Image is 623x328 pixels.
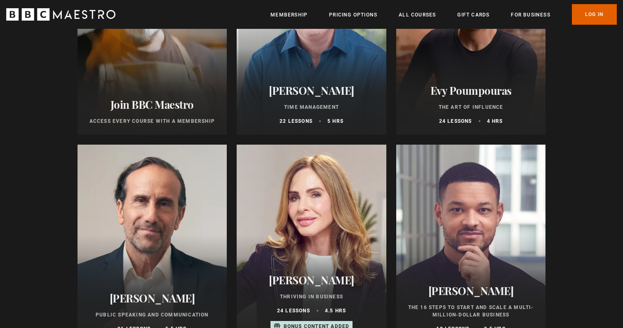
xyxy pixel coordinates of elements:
[280,117,313,125] p: 22 lessons
[399,11,436,19] a: All Courses
[572,4,617,25] a: Log In
[325,307,346,314] p: 4.5 hrs
[277,307,310,314] p: 24 lessons
[6,8,115,21] svg: BBC Maestro
[406,284,536,297] h2: [PERSON_NAME]
[406,103,536,111] p: The Art of Influence
[247,103,376,111] p: Time Management
[270,11,308,19] a: Membership
[406,84,536,97] h2: Evy Poumpouras
[439,117,472,125] p: 24 lessons
[247,84,376,97] h2: [PERSON_NAME]
[247,274,376,286] h2: [PERSON_NAME]
[247,293,376,300] p: Thriving in Business
[511,11,550,19] a: For business
[487,117,503,125] p: 4 hrs
[327,117,343,125] p: 5 hrs
[329,11,377,19] a: Pricing Options
[87,292,217,305] h2: [PERSON_NAME]
[406,304,536,319] p: The 16 Steps to Start and Scale a Multi-Million-Dollar Business
[457,11,489,19] a: Gift Cards
[270,4,617,25] nav: Primary
[87,311,217,319] p: Public Speaking and Communication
